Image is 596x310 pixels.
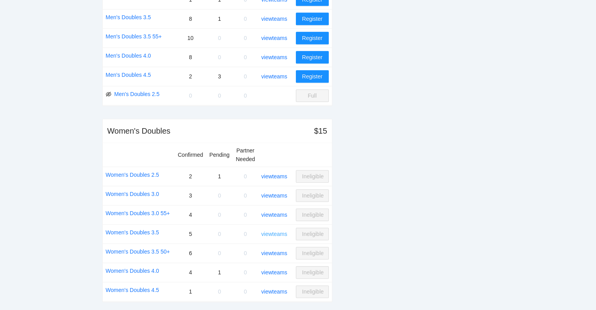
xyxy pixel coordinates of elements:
[302,53,322,62] span: Register
[218,92,221,99] span: 0
[261,173,287,179] a: view teams
[244,35,247,41] span: 0
[206,9,232,28] td: 1
[175,67,207,86] td: 2
[178,150,203,159] div: Confirmed
[106,170,159,179] a: Women's Doubles 2.5
[296,51,329,63] button: Register
[106,247,170,256] a: Women's Doubles 3.5 50+
[261,288,287,295] a: view teams
[296,89,329,102] button: Full
[296,170,329,183] button: Ineligible
[106,51,151,60] a: Men's Doubles 4.0
[175,243,207,263] td: 6
[175,263,207,282] td: 4
[244,73,247,80] span: 0
[244,173,247,179] span: 0
[314,125,327,136] div: $15
[244,92,247,99] span: 0
[175,186,207,205] td: 3
[244,192,247,199] span: 0
[106,13,151,22] a: Men's Doubles 3.5
[261,16,287,22] a: view teams
[261,73,287,80] a: view teams
[218,35,221,41] span: 0
[296,13,329,25] button: Register
[175,205,207,224] td: 4
[244,288,247,295] span: 0
[296,266,329,279] button: Ineligible
[261,54,287,60] a: view teams
[218,288,221,295] span: 0
[218,250,221,256] span: 0
[244,212,247,218] span: 0
[106,91,111,97] span: eye-invisible
[106,190,159,198] a: Women's Doubles 3.0
[175,167,207,186] td: 2
[302,72,322,81] span: Register
[218,192,221,199] span: 0
[296,285,329,298] button: Ineligible
[218,212,221,218] span: 0
[106,32,162,41] a: Men's Doubles 3.5 55+
[244,250,247,256] span: 0
[244,54,247,60] span: 0
[206,167,232,186] td: 1
[244,269,247,276] span: 0
[296,70,329,83] button: Register
[175,9,207,28] td: 8
[296,247,329,259] button: Ineligible
[261,231,287,237] a: view teams
[206,67,232,86] td: 3
[261,250,287,256] a: view teams
[236,146,255,163] div: Partner Needed
[302,15,322,23] span: Register
[261,35,287,41] a: view teams
[206,263,232,282] td: 1
[106,228,159,237] a: Women's Doubles 3.5
[175,47,207,67] td: 8
[218,231,221,237] span: 0
[114,90,160,98] a: Men's Doubles 2.5
[296,208,329,221] button: Ineligible
[261,192,287,199] a: view teams
[244,16,247,22] span: 0
[175,28,207,47] td: 10
[261,212,287,218] a: view teams
[218,54,221,60] span: 0
[296,189,329,202] button: Ineligible
[175,224,207,243] td: 5
[244,231,247,237] span: 0
[106,286,159,294] a: Women's Doubles 4.5
[261,269,287,276] a: view teams
[189,92,192,99] span: 0
[209,150,229,159] div: Pending
[107,125,170,136] div: Women's Doubles
[296,228,329,240] button: Ineligible
[296,32,329,44] button: Register
[175,282,207,301] td: 1
[106,266,159,275] a: Women's Doubles 4.0
[106,71,151,79] a: Men's Doubles 4.5
[302,34,322,42] span: Register
[106,209,170,218] a: Women's Doubles 3.0 55+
